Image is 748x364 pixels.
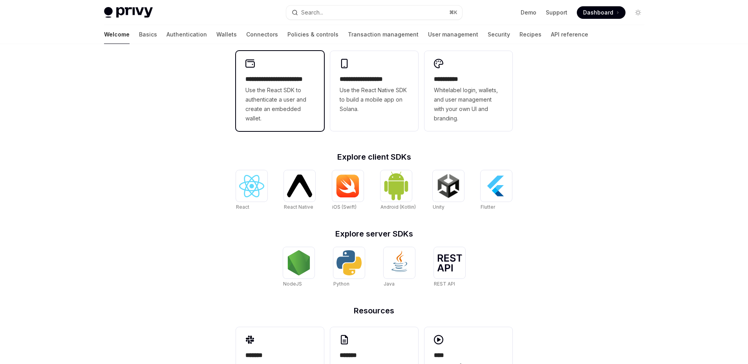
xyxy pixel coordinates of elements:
[434,86,503,123] span: Whitelabel login, wallets, and user management with your own UI and branding.
[236,230,512,238] h2: Explore server SDKs
[433,204,444,210] span: Unity
[301,8,323,17] div: Search...
[577,6,625,19] a: Dashboard
[433,170,464,211] a: UnityUnity
[488,25,510,44] a: Security
[380,204,416,210] span: Android (Kotlin)
[236,153,512,161] h2: Explore client SDKs
[481,204,495,210] span: Flutter
[246,25,278,44] a: Connectors
[384,281,395,287] span: Java
[330,51,418,131] a: **** **** **** ***Use the React Native SDK to build a mobile app on Solana.
[286,5,462,20] button: Open search
[333,281,349,287] span: Python
[434,281,455,287] span: REST API
[332,204,357,210] span: iOS (Swift)
[380,170,416,211] a: Android (Kotlin)Android (Kotlin)
[284,170,315,211] a: React NativeReact Native
[583,9,613,16] span: Dashboard
[284,204,313,210] span: React Native
[104,7,153,18] img: light logo
[283,247,315,288] a: NodeJSNodeJS
[437,254,462,271] img: REST API
[287,175,312,197] img: React Native
[546,9,567,16] a: Support
[333,247,365,288] a: PythonPython
[337,250,362,275] img: Python
[239,175,264,197] img: React
[335,174,360,198] img: iOS (Swift)
[139,25,157,44] a: Basics
[348,25,419,44] a: Transaction management
[521,9,536,16] a: Demo
[384,247,415,288] a: JavaJava
[424,51,512,131] a: **** *****Whitelabel login, wallets, and user management with your own UI and branding.
[519,25,541,44] a: Recipes
[484,173,509,198] img: Flutter
[384,171,409,200] img: Android (Kotlin)
[632,6,644,19] button: Toggle dark mode
[283,281,302,287] span: NodeJS
[245,86,315,123] span: Use the React SDK to authenticate a user and create an embedded wallet.
[481,170,512,211] a: FlutterFlutter
[236,204,249,210] span: React
[236,170,267,211] a: ReactReact
[216,25,237,44] a: Wallets
[236,307,512,315] h2: Resources
[436,173,461,198] img: Unity
[387,250,412,275] img: Java
[104,25,130,44] a: Welcome
[434,247,465,288] a: REST APIREST API
[332,170,364,211] a: iOS (Swift)iOS (Swift)
[428,25,478,44] a: User management
[166,25,207,44] a: Authentication
[286,250,311,275] img: NodeJS
[287,25,338,44] a: Policies & controls
[449,9,457,16] span: ⌘ K
[340,86,409,114] span: Use the React Native SDK to build a mobile app on Solana.
[551,25,588,44] a: API reference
